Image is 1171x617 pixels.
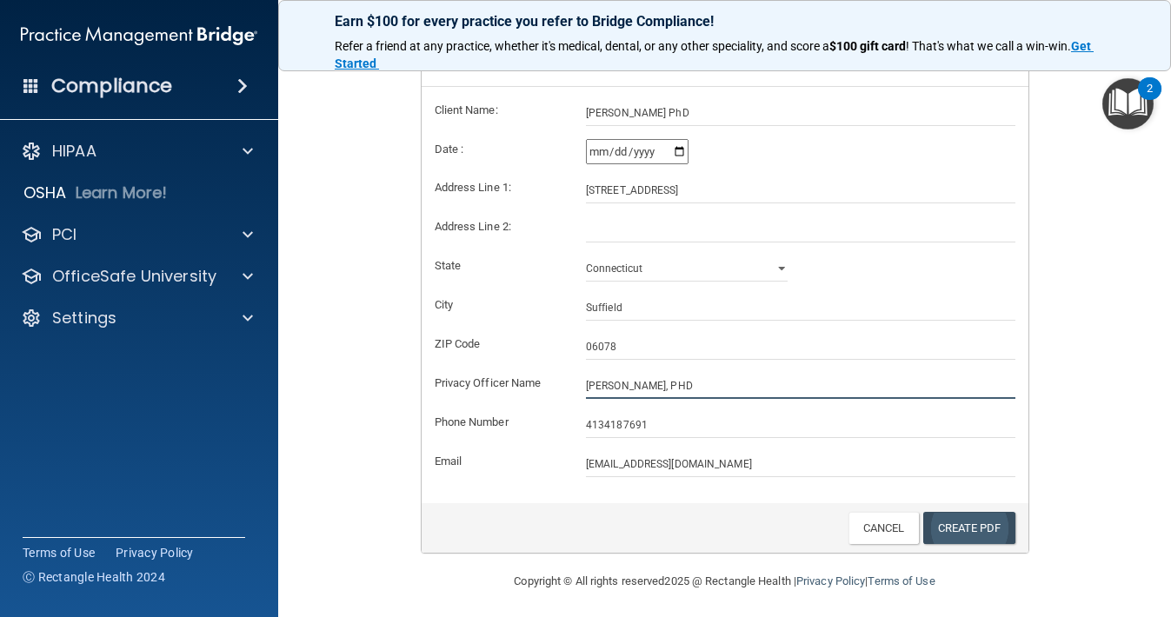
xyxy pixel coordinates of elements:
label: Email [422,451,574,472]
label: Date : [422,139,574,160]
p: Learn More! [76,182,168,203]
a: Terms of Use [23,544,95,561]
a: Get Started [335,39,1094,70]
a: Cancel [848,512,919,544]
label: Address Line 1: [422,177,574,198]
a: Terms of Use [868,574,935,587]
a: OfficeSafe University [21,266,253,287]
a: HIPAA [21,141,253,162]
p: Earn $100 for every practice you refer to Bridge Compliance! [335,13,1114,30]
span: ! That's what we call a win-win. [906,39,1071,53]
label: Client Name: [422,100,574,121]
a: PCI [21,224,253,245]
h4: Compliance [51,74,172,98]
input: _____ [586,334,1015,360]
a: Settings [21,308,253,328]
strong: $100 gift card [829,39,906,53]
label: Phone Number [422,412,574,433]
label: State [422,255,574,276]
span: Refer a friend at any practice, whether it's medical, dental, or any other speciality, and score a [335,39,829,53]
label: ZIP Code [422,334,574,355]
a: Privacy Policy [116,544,194,561]
button: Open Resource Center, 2 new notifications [1102,78,1154,129]
div: 2 [1147,89,1153,111]
a: Privacy Policy [796,574,865,587]
p: HIPAA [52,141,96,162]
label: Address Line 2: [422,216,574,237]
img: PMB logo [21,18,257,53]
div: Copyright © All rights reserved 2025 @ Rectangle Health | | [408,554,1042,609]
label: Privacy Officer Name [422,373,574,394]
p: Settings [52,308,116,328]
p: OSHA [23,182,67,203]
a: Create PDF [923,512,1015,544]
p: OfficeSafe University [52,266,216,287]
p: PCI [52,224,77,245]
span: Ⓒ Rectangle Health 2024 [23,568,165,586]
label: City [422,295,574,315]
